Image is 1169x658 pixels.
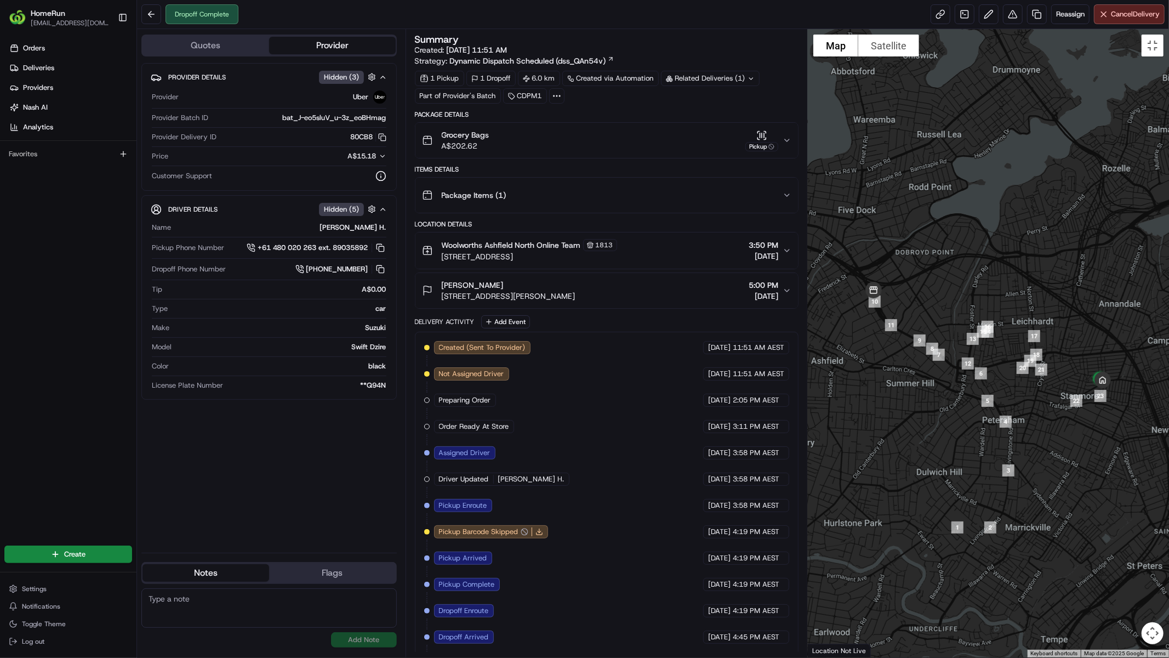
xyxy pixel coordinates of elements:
span: Price [152,151,168,161]
div: Created via Automation [562,71,659,86]
span: 11:51 AM AEST [733,343,784,353]
span: Analytics [23,122,53,132]
span: Hidden ( 3 ) [324,72,359,82]
img: uber-new-logo.jpeg [373,90,386,104]
span: [DATE] 11:51 AM [447,45,507,55]
a: +61 480 020 263 ext. 89035892 [247,242,386,254]
span: Tip [152,285,162,294]
span: 4:19 PM AEST [733,553,779,563]
div: car [172,304,386,314]
div: 6 [971,363,991,384]
span: Cancel Delivery [1111,9,1160,19]
span: Driver Details [168,205,218,214]
a: Orders [4,39,136,57]
div: 18 [1026,344,1047,365]
button: Notifications [4,599,132,614]
span: 4:45 PM AEST [733,632,779,642]
span: 1813 [596,241,613,249]
span: Nash AI [23,103,48,112]
div: 11 [881,315,902,336]
span: Hidden ( 5 ) [324,205,359,214]
span: A$15.18 [348,151,377,161]
div: 15 [973,321,994,342]
div: 19 [1020,350,1041,371]
span: Created (Sent To Provider) [439,343,526,353]
button: CancelDelivery [1094,4,1165,24]
span: Pickup Phone Number [152,243,224,253]
span: Woolworths Ashfield North Online Team [442,240,581,251]
button: Add Event [481,315,530,328]
span: Type [152,304,168,314]
span: Dropoff Enroute [439,606,489,616]
span: 4:19 PM AEST [733,580,779,589]
span: [DATE] [708,369,731,379]
span: Pickup Complete [439,580,495,589]
span: Created: [415,44,507,55]
span: Not Assigned Driver [439,369,504,379]
div: 9 [909,330,930,351]
span: Driver Updated [439,474,489,484]
div: 13 [962,328,983,349]
div: Package Details [415,110,799,119]
div: 8 [922,338,943,359]
span: Pickup Arrived [439,553,487,563]
span: A$202.62 [442,140,489,151]
a: Providers [4,79,136,97]
a: [PHONE_NUMBER] [295,263,386,275]
span: Provider [152,92,179,102]
div: Favorites [4,145,132,163]
button: Settings [4,581,132,597]
span: Dropoff Arrived [439,632,489,642]
span: [DATE] [708,501,731,510]
span: Provider Details [168,73,226,82]
button: Pickup [745,130,778,151]
span: 2:05 PM AEST [733,395,779,405]
span: Map data ©2025 Google [1084,650,1144,656]
span: Grocery Bags [442,129,489,140]
div: Location Details [415,220,799,229]
div: 6.0 km [518,71,560,86]
span: Uber [353,92,369,102]
span: [PERSON_NAME] H. [498,474,564,484]
button: Map camera controls [1142,622,1164,644]
button: HomeRun [31,8,65,19]
span: 4:19 PM AEST [733,606,779,616]
div: A$0.00 [167,285,386,294]
div: 16 [977,316,998,337]
span: Model [152,342,172,352]
button: Provider DetailsHidden (3) [151,68,387,86]
span: Dynamic Dispatch Scheduled (dss_QAn54v) [450,55,606,66]
span: [EMAIL_ADDRESS][DOMAIN_NAME] [31,19,109,27]
a: Analytics [4,118,136,136]
div: 2 [980,517,1001,538]
span: Name [152,223,171,232]
div: Location Not Live [808,644,871,657]
span: [PERSON_NAME] [442,280,504,291]
button: Log out [4,634,132,649]
button: Driver DetailsHidden (5) [151,200,387,218]
span: Settings [22,585,47,593]
span: [DATE] [708,343,731,353]
a: Deliveries [4,59,136,77]
button: Flags [269,564,396,582]
span: 11:51 AM AEST [733,369,784,379]
div: Swift Dzire [176,342,386,352]
span: Toggle Theme [22,620,66,628]
span: [DATE] [749,251,778,262]
span: Providers [23,83,53,93]
span: Package Items ( 1 ) [442,190,506,201]
span: Notifications [22,602,60,611]
div: 1 Pickup [415,71,464,86]
button: Show street map [813,35,858,56]
button: Woolworths Ashfield North Online Team1813[STREET_ADDRESS]3:50 PM[DATE] [415,232,798,269]
span: [PHONE_NUMBER] [306,264,368,274]
div: 22 [1066,390,1087,411]
button: Pickup Barcode Skipped [439,527,528,537]
div: [PERSON_NAME] H. [175,223,386,232]
div: 21 [1031,359,1052,380]
button: Hidden (5) [319,202,379,216]
span: Pickup Barcode Skipped [439,527,518,537]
